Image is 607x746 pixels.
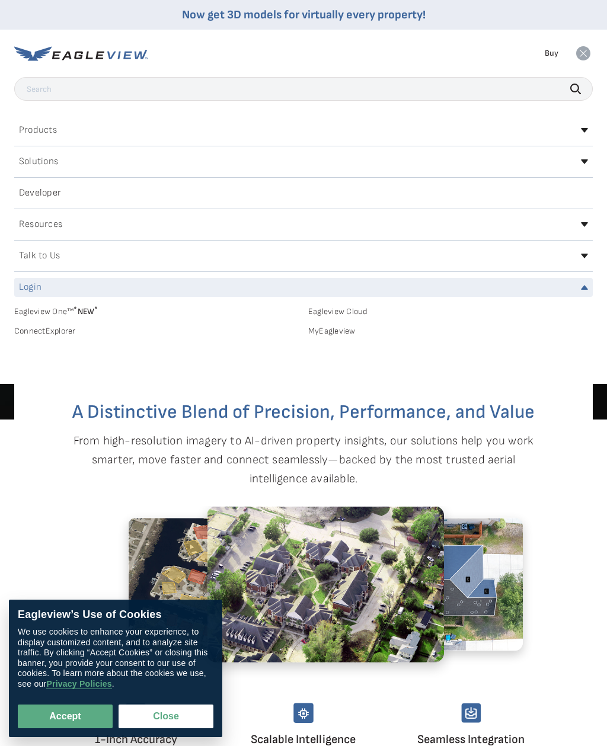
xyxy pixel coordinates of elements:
[19,157,58,167] h2: Solutions
[293,703,314,723] img: scalable-intelligency.svg
[18,609,213,622] div: Eagleview’s Use of Cookies
[207,506,444,662] img: 1.2.png
[14,303,299,316] a: Eagleview One™*NEW*
[14,326,299,337] a: ConnectExplorer
[308,326,593,337] a: MyEagleview
[182,8,426,22] a: Now get 3D models for virtually every property!
[545,48,558,59] a: Buy
[14,77,593,101] input: Search
[308,306,593,317] a: Eagleview Cloud
[62,431,545,488] p: From high-resolution imagery to AI-driven property insights, our solutions help you work smarter,...
[19,283,41,292] h2: Login
[461,703,481,723] img: seamless-integration.svg
[19,251,60,261] h2: Talk to Us
[19,220,62,229] h2: Resources
[62,403,545,422] h2: A Distinctive Blend of Precision, Performance, and Value
[128,518,330,651] img: 5.2.png
[74,306,98,316] span: NEW
[14,184,593,203] a: Developer
[46,680,111,690] a: Privacy Policies
[18,627,213,690] div: We use cookies to enhance your experience, to display customized content, and to analyze site tra...
[119,705,213,728] button: Close
[18,705,113,728] button: Accept
[19,126,57,135] h2: Products
[19,188,61,198] h2: Developer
